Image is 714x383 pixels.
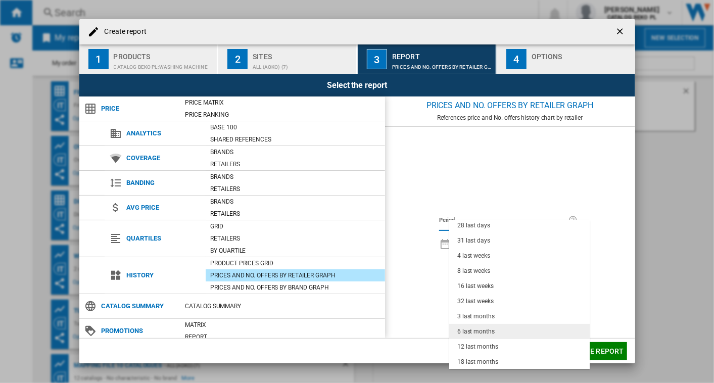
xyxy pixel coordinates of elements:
div: 18 last months [457,358,498,366]
div: 8 last weeks [457,267,490,275]
div: 28 last days [457,221,490,230]
div: 6 last months [457,327,495,336]
div: 32 last weeks [457,297,494,306]
div: 4 last weeks [457,252,490,260]
div: 12 last months [457,343,498,351]
div: 3 last months [457,312,495,321]
div: 31 last days [457,236,490,245]
div: 16 last weeks [457,282,494,291]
